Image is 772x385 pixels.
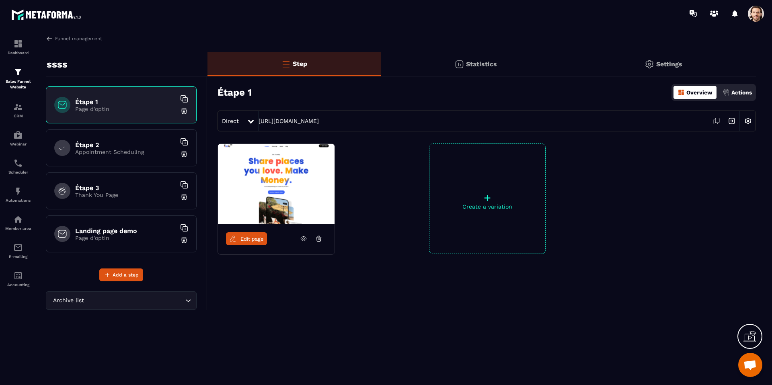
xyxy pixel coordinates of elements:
div: Search for option [46,291,197,310]
a: accountantaccountantAccounting [2,265,34,293]
p: ssss [47,56,68,72]
a: Edit page [226,232,267,245]
h6: Étape 1 [75,98,176,106]
a: formationformationSales Funnel Website [2,61,34,96]
img: setting-gr.5f69749f.svg [645,59,654,69]
a: [URL][DOMAIN_NAME] [259,118,319,124]
img: formation [13,39,23,49]
img: dashboard-orange.40269519.svg [678,89,685,96]
p: Settings [656,60,682,68]
img: trash [180,107,188,115]
button: Add a step [99,268,143,281]
p: Overview [686,89,712,96]
img: actions.d6e523a2.png [723,89,730,96]
p: Appointment Scheduling [75,149,176,155]
img: logo [11,7,84,22]
div: Ouvrir le chat [738,353,762,377]
p: Page d'optin [75,235,176,241]
img: arrow [46,35,53,42]
h6: Landing page demo [75,227,176,235]
p: Dashboard [2,51,34,55]
a: schedulerschedulerScheduler [2,152,34,180]
a: emailemailE-mailing [2,237,34,265]
img: trash [180,150,188,158]
h6: Étape 2 [75,141,176,149]
a: automationsautomationsAutomations [2,180,34,209]
p: Automations [2,198,34,203]
img: bars-o.4a397970.svg [281,59,291,69]
span: Direct [222,118,239,124]
span: Archive list [51,296,86,305]
a: Funnel management [46,35,102,42]
img: image [218,144,335,224]
p: Accounting [2,283,34,287]
p: Step [293,60,307,68]
img: automations [13,215,23,224]
p: E-mailing [2,254,34,259]
img: stats.20deebd0.svg [454,59,464,69]
span: Edit page [240,236,264,242]
a: formationformationDashboard [2,33,34,61]
p: Thank You Page [75,192,176,198]
p: CRM [2,114,34,118]
img: formation [13,67,23,77]
p: Page d'optin [75,106,176,112]
img: automations [13,130,23,140]
p: Statistics [466,60,497,68]
p: Sales Funnel Website [2,79,34,90]
img: automations [13,186,23,196]
p: + [429,192,545,203]
p: Scheduler [2,170,34,174]
p: Create a variation [429,203,545,210]
img: trash [180,236,188,244]
img: scheduler [13,158,23,168]
img: email [13,243,23,252]
span: Add a step [113,271,139,279]
p: Member area [2,226,34,231]
h3: Étape 1 [218,87,252,98]
img: formation [13,102,23,112]
a: automationsautomationsMember area [2,209,34,237]
h6: Étape 3 [75,184,176,192]
input: Search for option [86,296,183,305]
p: Webinar [2,142,34,146]
a: formationformationCRM [2,96,34,124]
a: automationsautomationsWebinar [2,124,34,152]
img: arrow-next.bcc2205e.svg [724,113,739,129]
img: setting-w.858f3a88.svg [740,113,756,129]
img: trash [180,193,188,201]
p: Actions [731,89,752,96]
img: accountant [13,271,23,281]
